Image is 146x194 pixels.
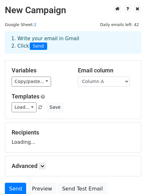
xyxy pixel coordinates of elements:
[98,22,141,27] a: Daily emails left: 42
[5,5,141,16] h2: New Campaign
[5,22,36,27] small: Google Sheet:
[12,67,68,74] h5: Variables
[12,162,134,170] h5: Advanced
[12,102,36,112] a: Load...
[78,67,134,74] h5: Email column
[12,77,51,87] a: Copy/paste...
[30,42,47,50] span: Send
[6,35,140,50] div: 1. Write your email in Gmail 2. Click
[98,21,141,28] span: Daily emails left: 42
[47,102,63,112] button: Save
[34,22,36,27] a: 2
[12,93,39,100] a: Templates
[12,129,134,136] h5: Recipients
[12,129,134,146] div: Loading...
